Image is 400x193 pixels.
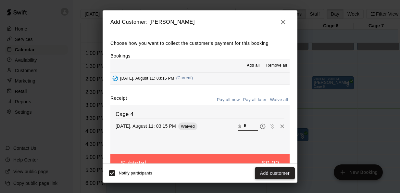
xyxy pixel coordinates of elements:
span: Waived [178,124,197,129]
h6: Cage 4 [116,110,284,119]
span: Remove all [266,62,287,69]
span: Notify participants [119,171,152,175]
button: Remove [277,122,287,131]
button: Pay all now [215,95,242,105]
span: (Current) [176,76,193,80]
span: Pay later [258,123,268,129]
button: Waive all [268,95,290,105]
label: Bookings [110,53,131,58]
h5: $0.00 [262,159,279,168]
span: Waive payment [268,123,277,129]
button: Add all [243,60,264,71]
span: [DATE], August 11: 03:15 PM [120,76,174,80]
button: Remove all [264,60,290,71]
h5: Subtotal [121,159,146,168]
p: [DATE], August 11: 03:15 PM [116,123,176,129]
p: Choose how you want to collect the customer's payment for this booking [110,39,290,47]
label: Receipt [110,95,127,105]
p: $ [238,123,241,130]
h2: Add Customer: [PERSON_NAME] [103,10,297,34]
button: Add customer [255,167,295,179]
button: Added - Collect Payment [110,73,120,83]
button: Added - Collect Payment[DATE], August 11: 03:15 PM(Current) [110,72,290,84]
span: Add all [247,62,260,69]
button: Pay all later [242,95,269,105]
